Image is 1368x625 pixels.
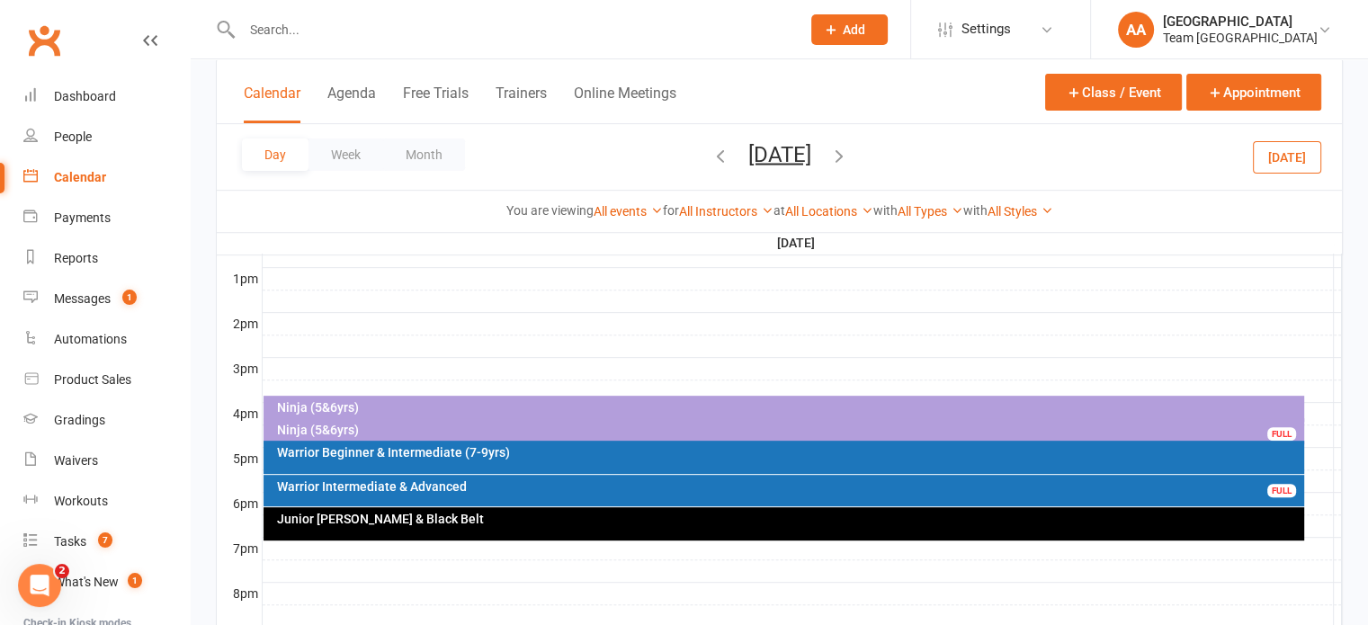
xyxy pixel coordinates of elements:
div: FULL [1267,484,1296,497]
button: Class / Event [1045,74,1182,111]
div: Ninja (5&6yrs) [276,424,1301,436]
a: All Instructors [679,204,773,219]
div: Warrior Intermediate & Advanced [276,480,1301,493]
th: 5pm [217,447,262,469]
div: People [54,129,92,144]
a: Tasks 7 [23,522,190,562]
a: Dashboard [23,76,190,117]
div: Product Sales [54,372,131,387]
div: Automations [54,332,127,346]
div: Calendar [54,170,106,184]
th: 2pm [217,312,262,335]
div: Waivers [54,453,98,468]
a: Waivers [23,441,190,481]
a: People [23,117,190,157]
a: Clubworx [22,18,67,63]
th: [DATE] [262,232,1334,254]
div: Reports [54,251,98,265]
span: 1 [122,290,137,305]
button: Trainers [496,85,547,123]
button: Free Trials [403,85,469,123]
div: Gradings [54,413,105,427]
div: Warrior Beginner & Intermediate (7-9yrs) [276,446,1301,459]
span: Settings [961,9,1011,49]
div: Junior [PERSON_NAME] & Black Belt [276,513,1301,525]
a: Reports [23,238,190,279]
strong: with [963,203,988,218]
div: Payments [54,210,111,225]
strong: You are viewing [506,203,594,218]
div: [GEOGRAPHIC_DATA] [1163,13,1318,30]
div: Dashboard [54,89,116,103]
div: FULL [1267,427,1296,441]
div: What's New [54,575,119,589]
div: Tasks [54,534,86,549]
a: Gradings [23,400,190,441]
input: Search... [237,17,788,42]
span: 2 [55,564,69,578]
a: Calendar [23,157,190,198]
button: Calendar [244,85,300,123]
button: Online Meetings [574,85,676,123]
span: 1 [128,573,142,588]
button: Agenda [327,85,376,123]
button: Day [242,138,308,171]
div: Messages [54,291,111,306]
th: 7pm [217,537,262,559]
span: 7 [98,532,112,548]
div: Workouts [54,494,108,508]
a: Payments [23,198,190,238]
span: Add [843,22,865,37]
button: Week [308,138,383,171]
th: 3pm [217,357,262,379]
th: 4pm [217,402,262,424]
strong: with [873,203,898,218]
button: Month [383,138,465,171]
button: Add [811,14,888,45]
th: 1pm [217,267,262,290]
a: Product Sales [23,360,190,400]
iframe: Intercom live chat [18,564,61,607]
th: 6pm [217,492,262,514]
a: All Types [898,204,963,219]
a: What's New1 [23,562,190,603]
div: Team [GEOGRAPHIC_DATA] [1163,30,1318,46]
a: Messages 1 [23,279,190,319]
strong: at [773,203,785,218]
div: AA [1118,12,1154,48]
a: All Locations [785,204,873,219]
strong: for [663,203,679,218]
div: Ninja (5&6yrs) [276,401,1301,414]
a: Workouts [23,481,190,522]
a: Automations [23,319,190,360]
a: All events [594,204,663,219]
a: All Styles [988,204,1053,219]
th: 8pm [217,582,262,604]
button: [DATE] [748,141,811,166]
button: Appointment [1186,74,1321,111]
button: [DATE] [1253,140,1321,173]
